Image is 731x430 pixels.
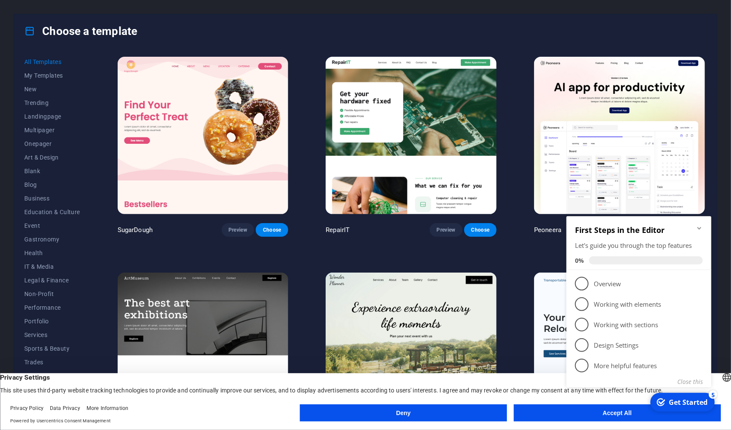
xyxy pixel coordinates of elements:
p: Peoneera [534,226,561,234]
img: Art Museum [118,273,289,430]
button: Health [24,246,80,260]
button: Preview [430,223,462,237]
p: Design Settings [31,132,133,141]
span: Portfolio [24,318,80,325]
span: 0% [12,47,26,55]
span: Trades [24,359,80,366]
button: All Templates [24,55,80,69]
button: Business [24,192,80,205]
span: Blog [24,181,80,188]
span: My Templates [24,72,80,79]
li: More helpful features [3,146,148,167]
button: Services [24,328,80,342]
button: Blog [24,178,80,192]
button: Choose [256,223,288,237]
span: Non-Profit [24,291,80,297]
span: Preview [228,227,247,233]
button: Travel [24,369,80,383]
img: RepairIT [326,57,497,214]
div: 5 [146,181,154,190]
button: IT & Media [24,260,80,273]
h4: Choose a template [24,24,137,38]
h2: First Steps in the Editor [12,16,140,26]
button: Education & Culture [24,205,80,219]
span: Trending [24,99,80,106]
span: All Templates [24,58,80,65]
button: My Templates [24,69,80,82]
div: Let's guide you through the top features [12,32,140,41]
p: More helpful features [31,152,133,161]
button: Trending [24,96,80,110]
span: Services [24,331,80,338]
button: Performance [24,301,80,314]
div: Get Started 5 items remaining, 0% complete [87,184,152,203]
button: Preview [222,223,254,237]
button: Portfolio [24,314,80,328]
button: Gastronomy [24,232,80,246]
p: Overview [31,70,133,79]
span: Health [24,250,80,256]
span: Choose [263,227,281,233]
span: Multipager [24,127,80,134]
span: Legal & Finance [24,277,80,284]
button: Blank [24,164,80,178]
span: Blank [24,168,80,174]
span: Onepager [24,140,80,147]
div: Get Started [106,189,144,198]
button: Non-Profit [24,287,80,301]
p: Working with sections [31,111,133,120]
span: Travel [24,372,80,379]
button: Art & Design [24,151,80,164]
span: IT & Media [24,263,80,270]
button: Onepager [24,137,80,151]
img: Peoneera [534,57,705,214]
button: Close this [114,169,140,177]
li: Working with elements [3,85,148,105]
p: Working with elements [31,91,133,100]
span: Landingpage [24,113,80,120]
button: Legal & Finance [24,273,80,287]
span: Gastronomy [24,236,80,243]
li: Overview [3,64,148,85]
p: RepairIT [326,226,350,234]
p: SugarDough [118,226,153,234]
button: Trades [24,355,80,369]
button: Event [24,219,80,232]
span: Preview [436,227,455,233]
li: Design Settings [3,126,148,146]
span: Choose [471,227,490,233]
button: Landingpage [24,110,80,123]
span: Business [24,195,80,202]
button: New [24,82,80,96]
span: Education & Culture [24,209,80,215]
span: Event [24,222,80,229]
span: Sports & Beauty [24,345,80,352]
img: Transportable [534,273,705,430]
span: Art & Design [24,154,80,161]
img: Wonder Planner [326,273,497,430]
span: New [24,86,80,93]
button: Sports & Beauty [24,342,80,355]
button: Multipager [24,123,80,137]
span: Performance [24,304,80,311]
li: Working with sections [3,105,148,126]
div: Minimize checklist [133,16,140,23]
button: Choose [464,223,497,237]
img: SugarDough [118,57,289,214]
